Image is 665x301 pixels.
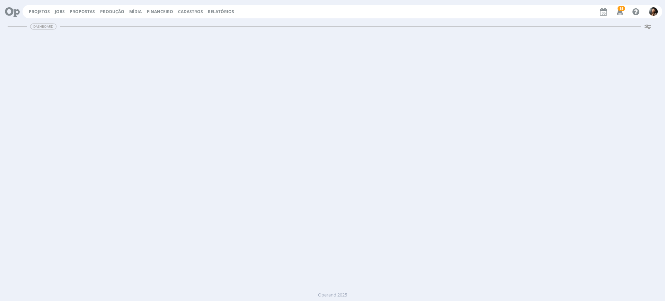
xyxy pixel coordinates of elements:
[208,9,234,15] a: Relatórios
[100,9,124,15] a: Produção
[53,9,67,15] button: Jobs
[70,9,95,15] span: Propostas
[176,9,205,15] button: Cadastros
[612,6,627,18] button: 15
[98,9,126,15] button: Produção
[147,9,173,15] a: Financeiro
[649,6,658,18] button: B
[129,9,142,15] a: Mídia
[68,9,97,15] button: Propostas
[206,9,236,15] button: Relatórios
[178,9,203,15] span: Cadastros
[55,9,65,15] a: Jobs
[145,9,175,15] button: Financeiro
[29,9,50,15] a: Projetos
[127,9,144,15] button: Mídia
[649,7,658,16] img: B
[30,24,56,29] span: Dashboard
[27,9,52,15] button: Projetos
[618,6,625,11] span: 15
